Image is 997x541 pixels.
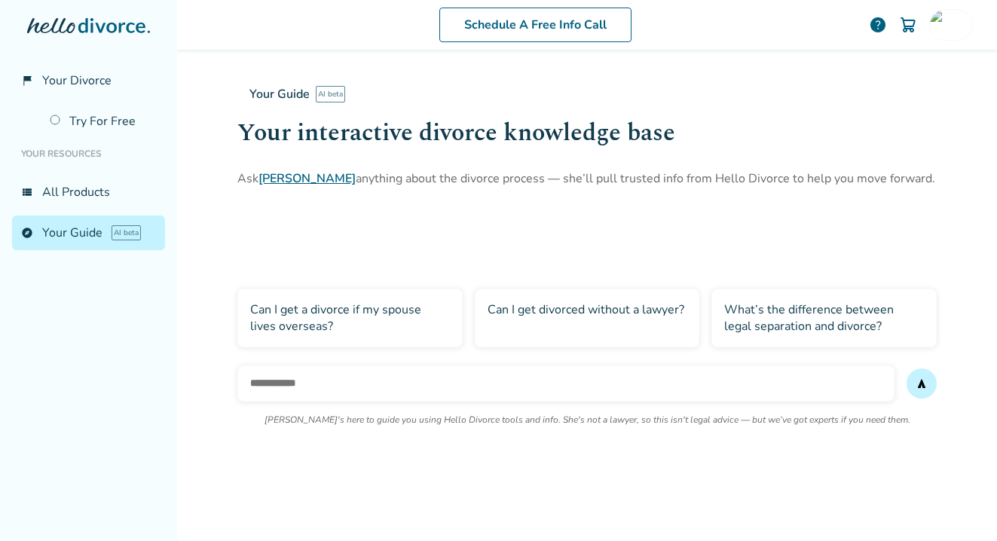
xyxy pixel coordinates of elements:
[12,175,165,209] a: view_listAll Products
[265,414,910,426] p: [PERSON_NAME]'s here to guide you using Hello Divorce tools and info. She's not a lawyer, so this...
[12,63,165,98] a: flag_2Your Divorce
[249,86,310,102] span: Your Guide
[12,139,165,169] li: Your Resources
[112,225,141,240] span: AI beta
[899,16,917,34] img: Cart
[12,215,165,250] a: exploreYour GuideAI beta
[21,75,33,87] span: flag_2
[711,289,937,347] div: What’s the difference between legal separation and divorce?
[41,104,165,139] a: Try For Free
[439,8,632,42] a: Schedule A Free Info Call
[21,186,33,198] span: view_list
[916,377,928,390] span: send
[475,289,700,347] div: Can I get divorced without a lawyer?
[237,289,463,347] div: Can I get a divorce if my spouse lives overseas?
[930,10,960,40] img: jessica89gomez@yahoo.com
[237,115,937,151] h1: Your interactive divorce knowledge base
[21,227,33,239] span: explore
[907,368,937,399] button: send
[316,86,345,102] span: AI beta
[258,170,356,187] a: [PERSON_NAME]
[869,16,887,34] a: help
[42,72,112,89] span: Your Divorce
[237,170,937,188] p: Ask anything about the divorce process — she’ll pull trusted info from Hello Divorce to help you ...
